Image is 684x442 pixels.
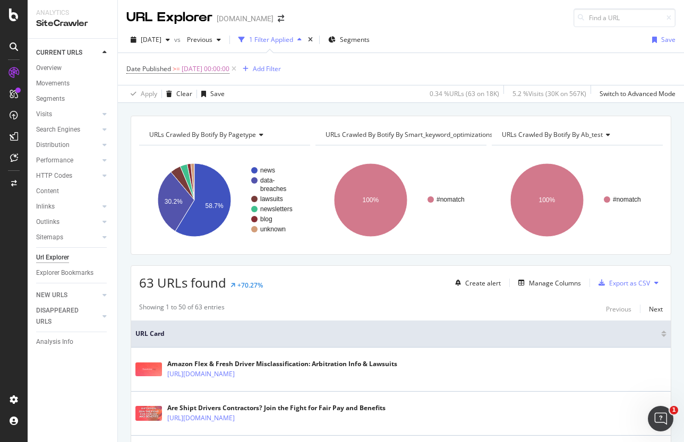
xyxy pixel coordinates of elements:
[609,279,650,288] div: Export as CSV
[210,89,225,98] div: Save
[500,126,653,143] h4: URLs Crawled By Botify By ab_test
[260,195,283,203] text: lawsuits
[167,403,386,413] div: Are Shipt Drivers Contractors? Join the Fight for Fair Pay and Benefits
[606,305,631,314] div: Previous
[234,31,306,48] button: 1 Filter Applied
[36,93,65,105] div: Segments
[36,140,99,151] a: Distribution
[594,274,650,291] button: Export as CSV
[126,64,171,73] span: Date Published
[139,154,307,246] svg: A chart.
[36,63,110,74] a: Overview
[36,336,73,348] div: Analysis Info
[36,109,52,120] div: Visits
[36,252,69,263] div: Url Explorer
[606,302,631,315] button: Previous
[260,185,286,193] text: breaches
[126,8,212,27] div: URL Explorer
[502,130,603,139] span: URLs Crawled By Botify By ab_test
[139,302,225,315] div: Showing 1 to 50 of 63 entries
[36,170,99,181] a: HTTP Codes
[36,63,62,74] div: Overview
[253,64,281,73] div: Add Filter
[326,130,493,139] span: URLs Crawled By Botify By smart_keyword_optimizations
[182,62,229,76] span: [DATE] 00:00:00
[451,274,501,291] button: Create alert
[306,34,315,45] div: times
[36,232,99,243] a: Sitemaps
[36,252,110,263] a: Url Explorer
[36,216,59,228] div: Outlinks
[538,196,555,204] text: 100%
[126,31,174,48] button: [DATE]
[36,305,99,327] a: DISAPPEARED URLS
[430,89,499,98] div: 0.34 % URLs ( 63 on 18K )
[36,18,109,30] div: SiteCrawler
[36,93,110,105] a: Segments
[135,406,162,421] img: main image
[173,64,180,73] span: >=
[36,267,110,279] a: Explorer Bookmarks
[315,154,484,246] svg: A chart.
[595,85,676,102] button: Switch to Advanced Mode
[514,276,581,289] button: Manage Columns
[278,15,284,22] div: arrow-right-arrow-left
[36,336,110,348] a: Analysis Info
[36,170,72,181] div: HTTP Codes
[649,305,663,314] div: Next
[249,35,293,44] div: 1 Filter Applied
[324,31,374,48] button: Segments
[36,78,110,89] a: Movements
[36,216,99,228] a: Outlinks
[362,196,379,204] text: 100%
[36,78,70,89] div: Movements
[141,89,157,98] div: Apply
[176,89,192,98] div: Clear
[613,196,641,203] text: #nomatch
[648,31,676,48] button: Save
[36,47,82,58] div: CURRENT URLS
[260,226,286,233] text: unknown
[36,109,99,120] a: Visits
[600,89,676,98] div: Switch to Advanced Mode
[174,35,183,44] span: vs
[649,302,663,315] button: Next
[162,85,192,102] button: Clear
[167,369,235,379] a: [URL][DOMAIN_NAME]
[237,281,263,290] div: +70.27%
[36,201,55,212] div: Inlinks
[340,35,370,44] span: Segments
[36,8,109,18] div: Analytics
[36,155,73,166] div: Performance
[437,196,465,203] text: #nomatch
[135,362,162,376] img: main image
[492,154,660,246] svg: A chart.
[36,124,80,135] div: Search Engines
[183,35,212,44] span: Previous
[36,267,93,279] div: Explorer Bookmarks
[126,85,157,102] button: Apply
[183,31,225,48] button: Previous
[36,124,99,135] a: Search Engines
[206,202,224,210] text: 58.7%
[217,13,273,24] div: [DOMAIN_NAME]
[139,274,226,291] span: 63 URLs found
[670,406,678,414] span: 1
[147,126,301,143] h4: URLs Crawled By Botify By pagetype
[574,8,676,27] input: Find a URL
[149,130,256,139] span: URLs Crawled By Botify By pagetype
[36,140,70,151] div: Distribution
[36,155,99,166] a: Performance
[465,279,501,288] div: Create alert
[36,186,110,197] a: Content
[260,167,275,174] text: news
[323,126,509,143] h4: URLs Crawled By Botify By smart_keyword_optimizations
[36,232,63,243] div: Sitemaps
[141,35,161,44] span: 2025 Aug. 18th
[648,406,673,431] iframe: Intercom live chat
[167,413,235,423] a: [URL][DOMAIN_NAME]
[36,290,99,301] a: NEW URLS
[661,35,676,44] div: Save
